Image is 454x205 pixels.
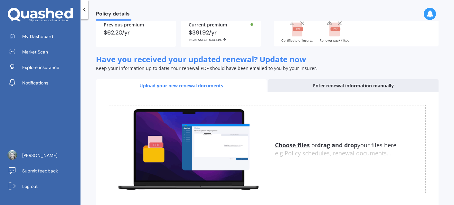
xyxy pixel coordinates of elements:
[22,168,58,174] span: Submit feedback
[7,150,17,160] img: 48cb8c7da12d1611b4401d99669a7199
[96,11,131,19] span: Policy details
[268,79,439,92] div: Enter renewal information manually
[104,30,168,35] div: $62.20/yr
[5,149,80,162] a: [PERSON_NAME]
[275,141,310,149] u: Choose files
[109,105,267,193] img: upload.de96410c8ce839c3fdd5.gif
[96,54,306,64] span: Have you received your updated renewal? Update now
[22,49,48,55] span: Market Scan
[22,80,48,86] span: Notifications
[281,39,314,42] div: Certificate of Insurance.pdf
[22,183,38,190] span: Log out
[317,141,357,149] b: drag and drop
[96,79,267,92] div: Upload your new renewal documents
[189,30,253,42] div: $391.92/yr
[96,65,317,71] span: Keep your information up to date! Your renewal PDF should have been emailed to you by your insurer.
[275,150,425,157] div: e.g Policy schedules, renewal documents...
[189,23,253,27] div: Current premium
[22,33,53,40] span: My Dashboard
[22,64,59,71] span: Explore insurance
[5,45,80,58] a: Market Scan
[22,152,57,159] span: [PERSON_NAME]
[5,76,80,89] a: Notifications
[5,180,80,193] a: Log out
[5,30,80,43] a: My Dashboard
[209,38,222,42] span: 530.10%
[319,39,351,42] div: Renewal pack (1).pdf
[104,23,168,27] div: Previous premium
[275,141,398,149] span: or your files here.
[5,61,80,74] a: Explore insurance
[5,164,80,177] a: Submit feedback
[189,38,209,42] span: INCREASE OF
